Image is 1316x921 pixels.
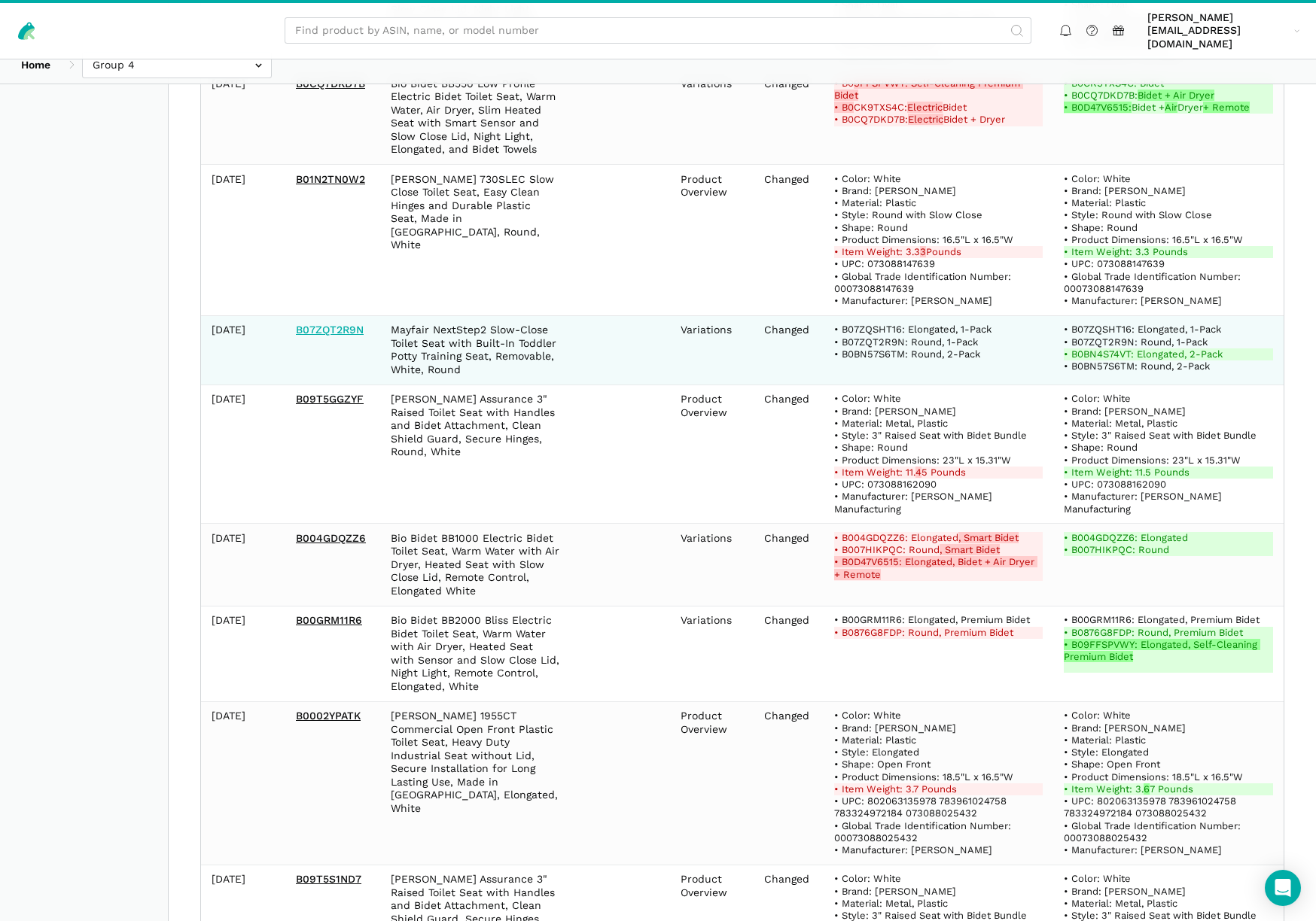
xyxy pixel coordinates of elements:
[1064,710,1131,721] span: • Color: White
[754,315,824,385] td: Changed
[834,234,1013,245] span: • Product Dimensions: 16.5"L x 16.5"W
[754,165,824,316] td: Changed
[201,524,285,606] td: [DATE]
[834,734,916,746] span: • Material: Plastic
[380,385,570,524] td: [PERSON_NAME] Assurance 3" Raised Toilet Seat with Handles and Bidet Attachment, Clean Shield Gua...
[296,173,365,185] a: B01N2TN0W2
[670,165,754,316] td: Product Overview
[834,746,919,758] span: • Style: Elongated
[201,701,285,865] td: [DATE]
[82,51,272,78] input: Group 4
[296,78,365,90] a: B0CQ7DKD7B
[834,479,937,490] span: • UPC: 073088162090
[1064,795,1238,819] span: • UPC: 802063135978 783961024758 783324972184 073088025432
[1144,783,1150,795] strong: 6
[670,385,754,524] td: Product Overview
[834,898,948,909] span: • Material: Metal, Plastic
[834,348,980,360] span: • B0BN57S6TM: Round, 2-Pack
[834,78,1023,101] strong: 9FFSPVWY: Self-Cleaning Premium Bidet
[1064,886,1186,897] span: • Brand: [PERSON_NAME]
[1064,430,1257,441] span: • Style: 3" Raised Seat with Bidet Bundle
[834,102,854,113] strong: • B0
[834,78,1043,102] del: • B0
[1064,544,1273,556] ins: • B007HIKPQC: Round
[1064,271,1244,294] span: • Global Trade Identification Number: 00073088147639
[1064,90,1273,102] ins: • B0CQ7DKD7B:
[834,844,992,856] span: • Manufacturer: [PERSON_NAME]
[754,385,824,524] td: Changed
[1064,102,1132,113] strong: • B0D47V6515:
[1064,820,1244,843] span: • Global Trade Identification Number: 00073088025432
[296,710,361,722] a: B0002YPATK
[201,606,285,701] td: [DATE]
[834,222,908,233] span: • Shape: Round
[1064,222,1138,233] span: • Shape: Round
[670,606,754,701] td: Variations
[1064,467,1273,479] ins: • Item Weight: 11.5 Pounds
[834,258,935,269] span: • UPC: 073088147639
[296,873,361,885] a: B09T5S1ND7
[1265,870,1301,906] div: Open Intercom Messenger
[834,246,1043,258] del: • Item Weight: 3.3 Pounds
[1064,873,1131,884] span: • Color: White
[940,544,1000,555] strong: , Smart Bidet
[834,209,982,220] span: • Style: Round with Slow Close
[670,69,754,165] td: Variations
[1142,8,1305,53] a: [PERSON_NAME][EMAIL_ADDRESS][DOMAIN_NAME]
[834,173,901,184] span: • Color: White
[834,758,931,770] span: • Shape: Open Front
[834,873,901,884] span: • Color: White
[1165,102,1177,113] strong: Air
[1064,418,1177,429] span: • Material: Metal, Plastic
[1064,722,1186,734] span: • Brand: [PERSON_NAME]
[1064,639,1260,662] strong: • B09FFSPVWY: Elongated, Self-Cleaning Premium Bidet
[1064,102,1273,114] ins: Bidet + Dryer
[834,197,916,208] span: • Material: Plastic
[285,17,1031,44] input: Find product by ASIN, name, or model number
[296,393,364,405] a: B09T5GGZYF
[1138,90,1214,101] strong: Bidet + Air Dryer
[834,783,1043,795] del: • Item Weight: 3.7 Pounds
[1064,746,1149,758] span: • Style: Elongated
[834,393,901,404] span: • Color: White
[834,627,1043,639] del: • B0876G8FDP: Round, Premium Bidet
[670,701,754,865] td: Product Overview
[296,532,366,544] a: B004GDQZZ6
[834,710,901,721] span: • Color: White
[834,722,956,734] span: • Brand: [PERSON_NAME]
[834,532,1043,544] del: • B004GDQZZ6: Elongated
[1064,258,1165,269] span: • UPC: 073088147639
[754,524,824,606] td: Changed
[834,406,956,417] span: • Brand: [PERSON_NAME]
[834,185,956,196] span: • Brand: [PERSON_NAME]
[1064,173,1131,184] span: • Color: White
[1064,454,1241,466] span: • Product Dimensions: 23"L x 15.31"W
[834,295,992,306] span: • Manufacturer: [PERSON_NAME]
[834,820,1014,843] span: • Global Trade Identification Number: 00073088025432
[908,114,943,125] strong: Electric
[1064,479,1166,490] span: • UPC: 073088162090
[1147,11,1289,51] span: [PERSON_NAME][EMAIL_ADDRESS][DOMAIN_NAME]
[1064,234,1243,245] span: • Product Dimensions: 16.5"L x 16.5"W
[1064,734,1146,746] span: • Material: Plastic
[834,795,1009,819] span: • UPC: 802063135978 783961024758 783324972184 073088025432
[834,910,1027,921] span: • Style: 3" Raised Seat with Bidet Bundle
[834,467,1043,479] del: • Item Weight: 11. 5 Pounds
[834,418,948,429] span: • Material: Metal, Plastic
[1064,442,1138,453] span: • Shape: Round
[1064,197,1146,208] span: • Material: Plastic
[834,102,1043,114] del: CK9TXS4C: Bidet
[1064,783,1273,795] ins: • Item Weight: 3. 7 Pounds
[201,165,285,316] td: [DATE]
[380,701,570,865] td: [PERSON_NAME] 1955CT Commercial Open Front Plastic Toilet Seat, Heavy Duty Industrial Seat withou...
[915,467,922,478] strong: 4
[1064,758,1160,770] span: • Shape: Open Front
[670,315,754,385] td: Variations
[1064,393,1131,404] span: • Color: White
[1064,910,1257,921] span: • Style: 3" Raised Seat with Bidet Bundle
[1064,771,1243,783] span: • Product Dimensions: 18.5"L x 16.5"W
[834,430,1027,441] span: • Style: 3" Raised Seat with Bidet Bundle
[834,324,992,335] span: • B07ZQSHT16: Elongated, 1-Pack
[834,544,1043,556] del: • B007HIKPQC: Round
[834,454,1011,466] span: • Product Dimensions: 23"L x 15.31"W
